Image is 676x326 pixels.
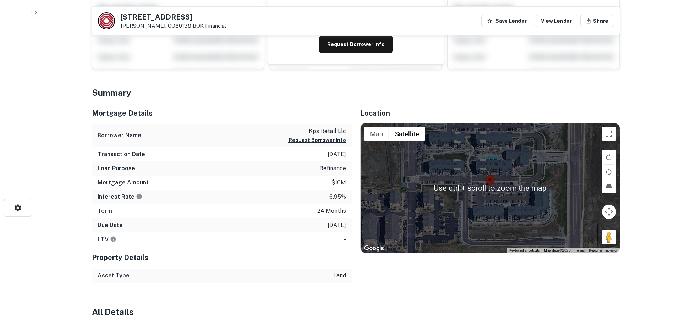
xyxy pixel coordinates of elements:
p: land [333,271,346,280]
button: Toggle fullscreen view [602,127,616,141]
svg: The interest rates displayed on the website are for informational purposes only and may be report... [136,193,142,200]
a: View Lender [535,15,577,27]
p: kps retail llc [288,127,346,136]
a: Open this area in Google Maps (opens a new window) [362,244,386,253]
iframe: Chat Widget [641,269,676,303]
a: Report a map error [589,248,617,252]
span: Map data ©2025 [544,248,571,252]
h5: Mortgage Details [92,108,352,118]
p: 6.95% [329,193,346,201]
button: Show satellite imagery [389,127,425,141]
button: Drag Pegman onto the map to open Street View [602,230,616,244]
button: Rotate map clockwise [602,150,616,164]
h6: Loan Purpose [98,164,135,173]
button: Map camera controls [602,205,616,219]
h6: Term [98,207,112,215]
a: BOK Financial [193,23,226,29]
p: [DATE] [328,221,346,230]
h6: LTV [98,235,116,244]
p: - [344,235,346,244]
p: [PERSON_NAME], CO80138 [121,23,226,29]
h6: Due Date [98,221,123,230]
button: Request Borrower Info [319,36,393,53]
h5: Location [360,108,620,118]
h6: Asset Type [98,271,130,280]
h6: Borrower Name [98,131,141,140]
button: Share [580,15,614,27]
h4: All Details [92,305,620,318]
button: Tilt map [602,179,616,193]
button: Show street map [364,127,389,141]
h6: Transaction Date [98,150,145,159]
h4: Summary [92,86,620,99]
p: 24 months [317,207,346,215]
h6: Interest Rate [98,193,142,201]
button: Rotate map counterclockwise [602,165,616,179]
button: Request Borrower Info [288,136,346,144]
button: Keyboard shortcuts [509,248,540,253]
h5: [STREET_ADDRESS] [121,13,226,21]
button: Save Lender [481,15,532,27]
h6: Mortgage Amount [98,178,149,187]
a: Terms (opens in new tab) [575,248,585,252]
h5: Property Details [92,252,352,263]
p: $16m [331,178,346,187]
img: Google [362,244,386,253]
p: refinance [319,164,346,173]
p: [DATE] [328,150,346,159]
svg: LTVs displayed on the website are for informational purposes only and may be reported incorrectly... [110,236,116,242]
